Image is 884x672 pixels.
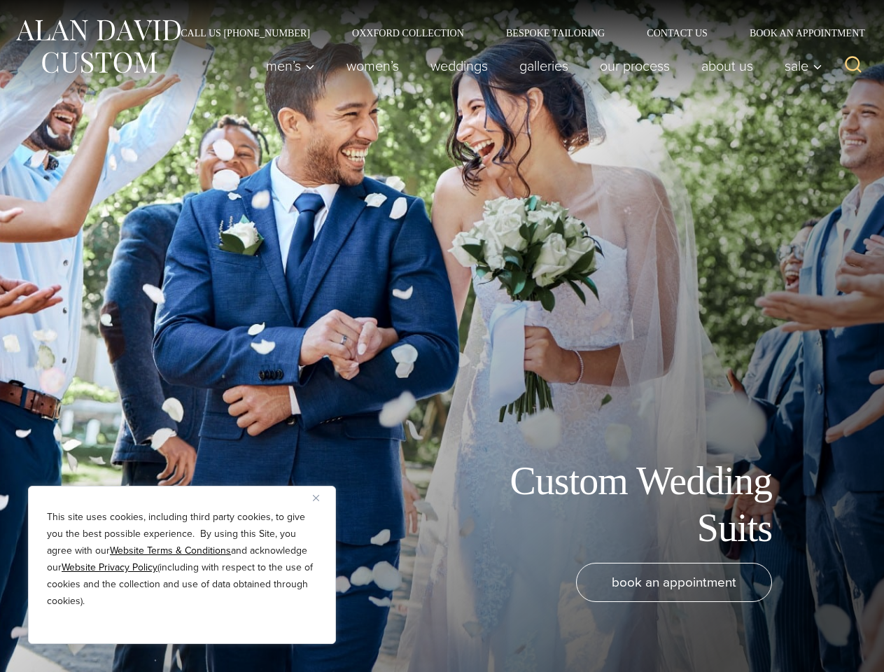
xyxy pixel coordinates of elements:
[47,509,317,610] p: This site uses cookies, including third party cookies, to give you the best possible experience. ...
[584,52,686,80] a: Our Process
[251,52,830,80] nav: Primary Navigation
[14,15,182,78] img: Alan David Custom
[504,52,584,80] a: Galleries
[785,59,822,73] span: Sale
[313,495,319,501] img: Close
[612,572,736,592] span: book an appointment
[415,52,504,80] a: weddings
[62,560,157,575] a: Website Privacy Policy
[485,28,626,38] a: Bespoke Tailoring
[160,28,870,38] nav: Secondary Navigation
[457,458,772,552] h1: Custom Wedding Suits
[331,52,415,80] a: Women’s
[686,52,769,80] a: About Us
[160,28,331,38] a: Call Us [PHONE_NUMBER]
[110,543,231,558] a: Website Terms & Conditions
[576,563,772,602] a: book an appointment
[266,59,315,73] span: Men’s
[626,28,729,38] a: Contact Us
[836,49,870,83] button: View Search Form
[313,489,330,506] button: Close
[331,28,485,38] a: Oxxford Collection
[729,28,870,38] a: Book an Appointment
